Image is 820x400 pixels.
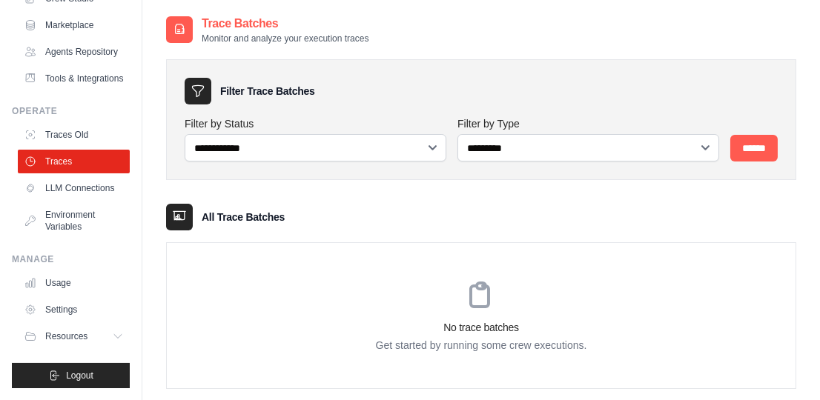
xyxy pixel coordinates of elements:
[18,271,130,295] a: Usage
[18,123,130,147] a: Traces Old
[202,33,368,44] p: Monitor and analyze your execution traces
[18,324,130,348] button: Resources
[18,298,130,321] a: Settings
[202,15,368,33] h2: Trace Batches
[12,363,130,388] button: Logout
[18,13,130,37] a: Marketplace
[18,67,130,90] a: Tools & Integrations
[18,176,130,200] a: LLM Connections
[18,203,130,239] a: Environment Variables
[18,150,130,173] a: Traces
[167,338,796,353] p: Get started by running some crew executions.
[12,105,130,117] div: Operate
[45,330,87,342] span: Resources
[457,116,718,131] label: Filter by Type
[185,116,446,131] label: Filter by Status
[12,253,130,265] div: Manage
[66,370,93,381] span: Logout
[202,210,285,224] h3: All Trace Batches
[167,320,796,335] h3: No trace batches
[18,40,130,64] a: Agents Repository
[220,84,314,99] h3: Filter Trace Batches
